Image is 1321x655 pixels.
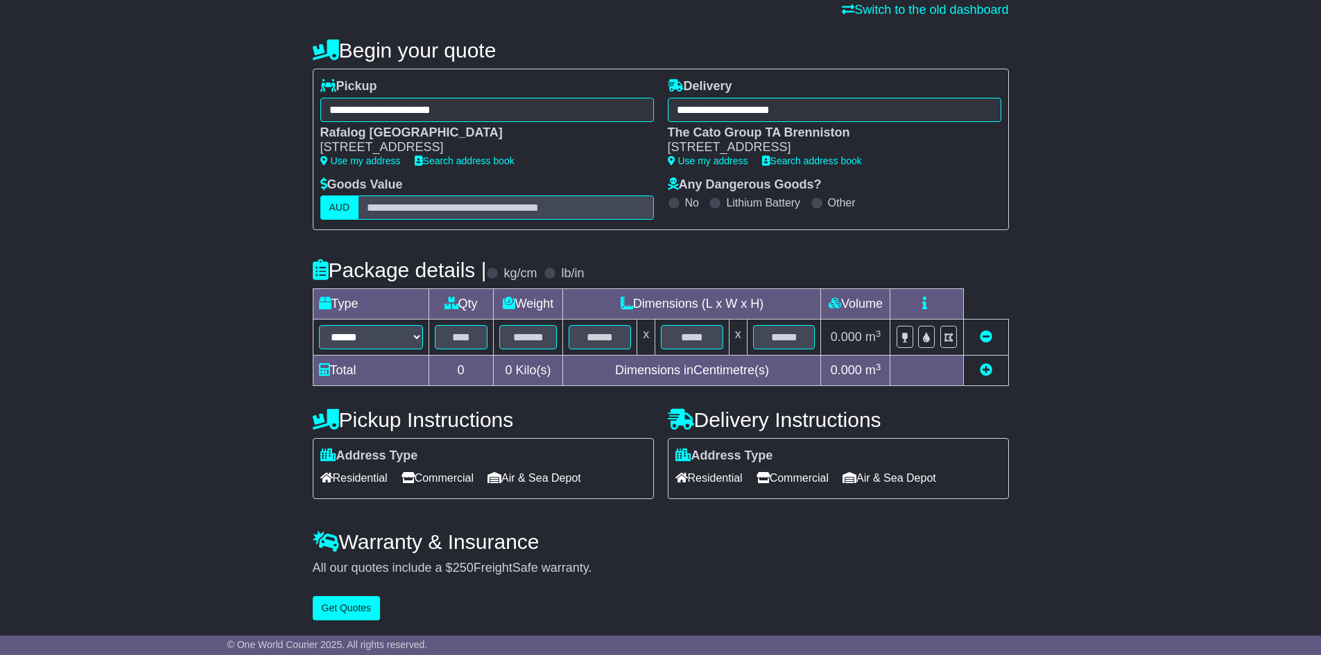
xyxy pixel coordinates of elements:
span: Air & Sea Depot [843,467,936,489]
td: x [637,320,655,356]
a: Search address book [415,155,515,166]
span: Residential [320,467,388,489]
td: 0 [429,356,493,386]
label: kg/cm [503,266,537,281]
td: x [729,320,747,356]
div: [STREET_ADDRESS] [668,140,987,155]
td: Weight [493,289,563,320]
h4: Delivery Instructions [668,408,1009,431]
label: Pickup [320,79,377,94]
td: Kilo(s) [493,356,563,386]
a: Remove this item [980,330,992,344]
span: 0.000 [831,330,862,344]
td: Qty [429,289,493,320]
button: Get Quotes [313,596,381,620]
h4: Package details | [313,259,487,281]
label: No [685,196,699,209]
sup: 3 [876,362,881,372]
span: m [865,330,881,344]
label: Other [828,196,856,209]
span: m [865,363,881,377]
label: AUD [320,195,359,220]
h4: Pickup Instructions [313,408,654,431]
td: Total [313,356,429,386]
span: Residential [675,467,743,489]
label: Delivery [668,79,732,94]
td: Dimensions (L x W x H) [563,289,821,320]
sup: 3 [876,329,881,339]
span: 250 [453,561,474,575]
label: Lithium Battery [726,196,800,209]
a: Switch to the old dashboard [842,3,1008,17]
div: [STREET_ADDRESS] [320,140,640,155]
td: Volume [821,289,890,320]
span: Commercial [757,467,829,489]
div: All our quotes include a $ FreightSafe warranty. [313,561,1009,576]
a: Search address book [762,155,862,166]
span: Commercial [402,467,474,489]
label: Address Type [320,448,418,464]
td: Dimensions in Centimetre(s) [563,356,821,386]
div: The Cato Group TA Brenniston [668,125,987,141]
a: Add new item [980,363,992,377]
h4: Begin your quote [313,39,1009,62]
label: lb/in [561,266,584,281]
span: 0.000 [831,363,862,377]
td: Type [313,289,429,320]
label: Address Type [675,448,773,464]
div: Rafalog [GEOGRAPHIC_DATA] [320,125,640,141]
h4: Warranty & Insurance [313,530,1009,553]
a: Use my address [320,155,401,166]
label: Any Dangerous Goods? [668,177,822,193]
label: Goods Value [320,177,403,193]
a: Use my address [668,155,748,166]
span: © One World Courier 2025. All rights reserved. [227,639,428,650]
span: 0 [505,363,512,377]
span: Air & Sea Depot [487,467,581,489]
